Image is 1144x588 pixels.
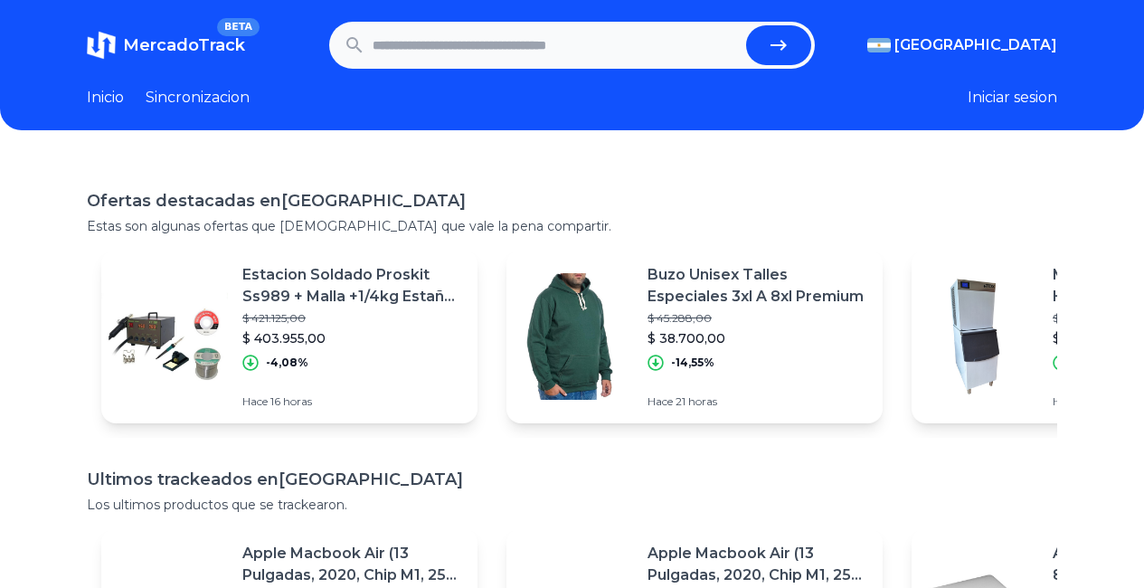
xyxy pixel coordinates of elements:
p: $ 45.288,00 [648,311,868,326]
span: MercadoTrack [123,35,245,55]
a: Sincronizacion [146,87,250,109]
p: Apple Macbook Air (13 Pulgadas, 2020, Chip M1, 256 Gb De Ssd, 8 Gb De Ram) - Plata [242,543,463,586]
h1: Ultimos trackeados en [GEOGRAPHIC_DATA] [87,467,1057,492]
p: Los ultimos productos que se trackearon. [87,496,1057,514]
p: Hace 16 horas [242,394,463,409]
p: $ 403.955,00 [242,329,463,347]
button: [GEOGRAPHIC_DATA] [867,34,1057,56]
a: Inicio [87,87,124,109]
img: MercadoTrack [87,31,116,60]
img: Argentina [867,38,891,52]
p: Apple Macbook Air (13 Pulgadas, 2020, Chip M1, 256 Gb De Ssd, 8 Gb De Ram) - Plata [648,543,868,586]
a: Featured imageEstacion Soldado Proskit Ss989 + Malla +1/4kg Estaño Emakers$ 421.125,00$ 403.955,0... [101,250,477,423]
span: [GEOGRAPHIC_DATA] [894,34,1057,56]
a: Featured imageBuzo Unisex Talles Especiales 3xl A 8xl Premium$ 45.288,00$ 38.700,00-14,55%Hace 21... [506,250,883,423]
p: Buzo Unisex Talles Especiales 3xl A 8xl Premium [648,264,868,308]
p: $ 421.125,00 [242,311,463,326]
p: Estas son algunas ofertas que [DEMOGRAPHIC_DATA] que vale la pena compartir. [87,217,1057,235]
p: -4,08% [266,356,308,370]
p: Estacion Soldado Proskit Ss989 + Malla +1/4kg Estaño Emakers [242,264,463,308]
p: $ 38.700,00 [648,329,868,347]
img: Featured image [101,273,228,400]
h1: Ofertas destacadas en [GEOGRAPHIC_DATA] [87,188,1057,213]
p: -14,55% [671,356,714,370]
span: BETA [217,18,260,36]
p: Hace 21 horas [648,394,868,409]
a: MercadoTrackBETA [87,31,245,60]
button: Iniciar sesion [968,87,1057,109]
img: Featured image [912,273,1038,400]
img: Featured image [506,273,633,400]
